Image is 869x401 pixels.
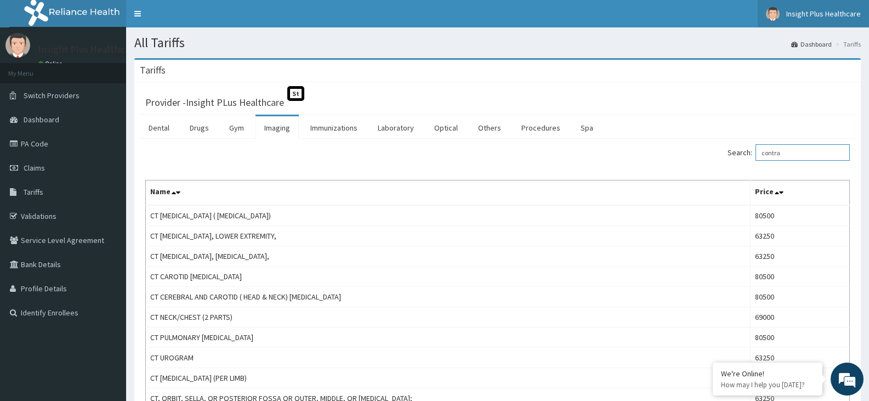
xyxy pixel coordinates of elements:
span: Dashboard [24,115,59,125]
td: 80500 [751,327,850,348]
img: User Image [5,33,30,58]
div: Chat with us now [57,61,184,76]
label: Search: [728,144,850,161]
td: 63250 [751,246,850,267]
th: Name [146,180,751,206]
div: We're Online! [721,369,814,379]
a: Imaging [255,116,299,139]
td: CT UROGRAM [146,348,751,368]
span: We're online! [64,127,151,238]
a: Others [469,116,510,139]
a: Gym [220,116,253,139]
td: CT [MEDICAL_DATA], LOWER EXTREMITY, [146,226,751,246]
td: CT CAROTID [MEDICAL_DATA] [146,267,751,287]
th: Price [751,180,850,206]
p: How may I help you today? [721,380,814,389]
h3: Tariffs [140,65,166,75]
span: St [287,86,304,101]
img: d_794563401_company_1708531726252_794563401 [20,55,44,82]
h3: Provider - Insight PLus Healthcare [145,98,284,108]
td: CT [MEDICAL_DATA] ( [MEDICAL_DATA]) [146,205,751,226]
td: 80500 [751,205,850,226]
img: User Image [766,7,780,21]
span: Insight Plus Healthcare [786,9,861,19]
a: Laboratory [369,116,423,139]
td: 63250 [751,226,850,246]
td: CT [MEDICAL_DATA], [MEDICAL_DATA], [146,246,751,267]
a: Optical [425,116,467,139]
td: CT CEREBRAL AND CAROTID ( HEAD & NECK) [MEDICAL_DATA] [146,287,751,307]
div: Minimize live chat window [180,5,206,32]
span: Tariffs [24,187,43,197]
input: Search: [756,144,850,161]
a: Procedures [513,116,569,139]
p: Insight Plus Healthcare [38,44,139,54]
td: CT [MEDICAL_DATA] (PER LIMB) [146,368,751,388]
a: Dental [140,116,178,139]
td: CT NECK/CHEST (2 PARTS) [146,307,751,327]
h1: All Tariffs [134,36,861,50]
a: Dashboard [791,39,832,49]
span: Claims [24,163,45,173]
li: Tariffs [833,39,861,49]
td: 80500 [751,267,850,287]
td: 63250 [751,348,850,368]
a: Spa [572,116,602,139]
a: Online [38,60,65,67]
td: CT PULMONARY [MEDICAL_DATA] [146,327,751,348]
a: Drugs [181,116,218,139]
textarea: Type your message and hit 'Enter' [5,276,209,315]
span: Switch Providers [24,91,79,100]
td: 80500 [751,287,850,307]
td: 69000 [751,307,850,327]
a: Immunizations [302,116,366,139]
